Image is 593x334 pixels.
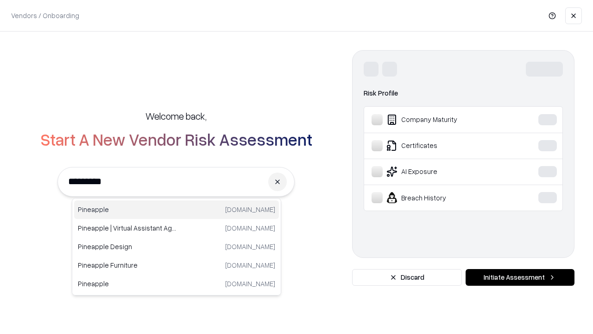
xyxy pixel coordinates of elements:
[78,242,177,251] p: Pineapple Design
[78,279,177,289] p: Pineapple
[11,11,79,20] p: Vendors / Onboarding
[352,269,462,286] button: Discard
[372,114,510,125] div: Company Maturity
[466,269,574,286] button: Initiate Assessment
[372,166,510,177] div: AI Exposure
[225,205,275,214] p: [DOMAIN_NAME]
[40,130,312,148] h2: Start A New Vendor Risk Assessment
[225,279,275,289] p: [DOMAIN_NAME]
[78,223,177,233] p: Pineapple | Virtual Assistant Agency
[78,260,177,270] p: Pineapple Furniture
[225,242,275,251] p: [DOMAIN_NAME]
[225,260,275,270] p: [DOMAIN_NAME]
[72,198,281,295] div: Suggestions
[78,205,177,214] p: Pineapple
[225,223,275,233] p: [DOMAIN_NAME]
[372,140,510,151] div: Certificates
[372,192,510,203] div: Breach History
[364,88,563,99] div: Risk Profile
[145,109,207,122] h5: Welcome back,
